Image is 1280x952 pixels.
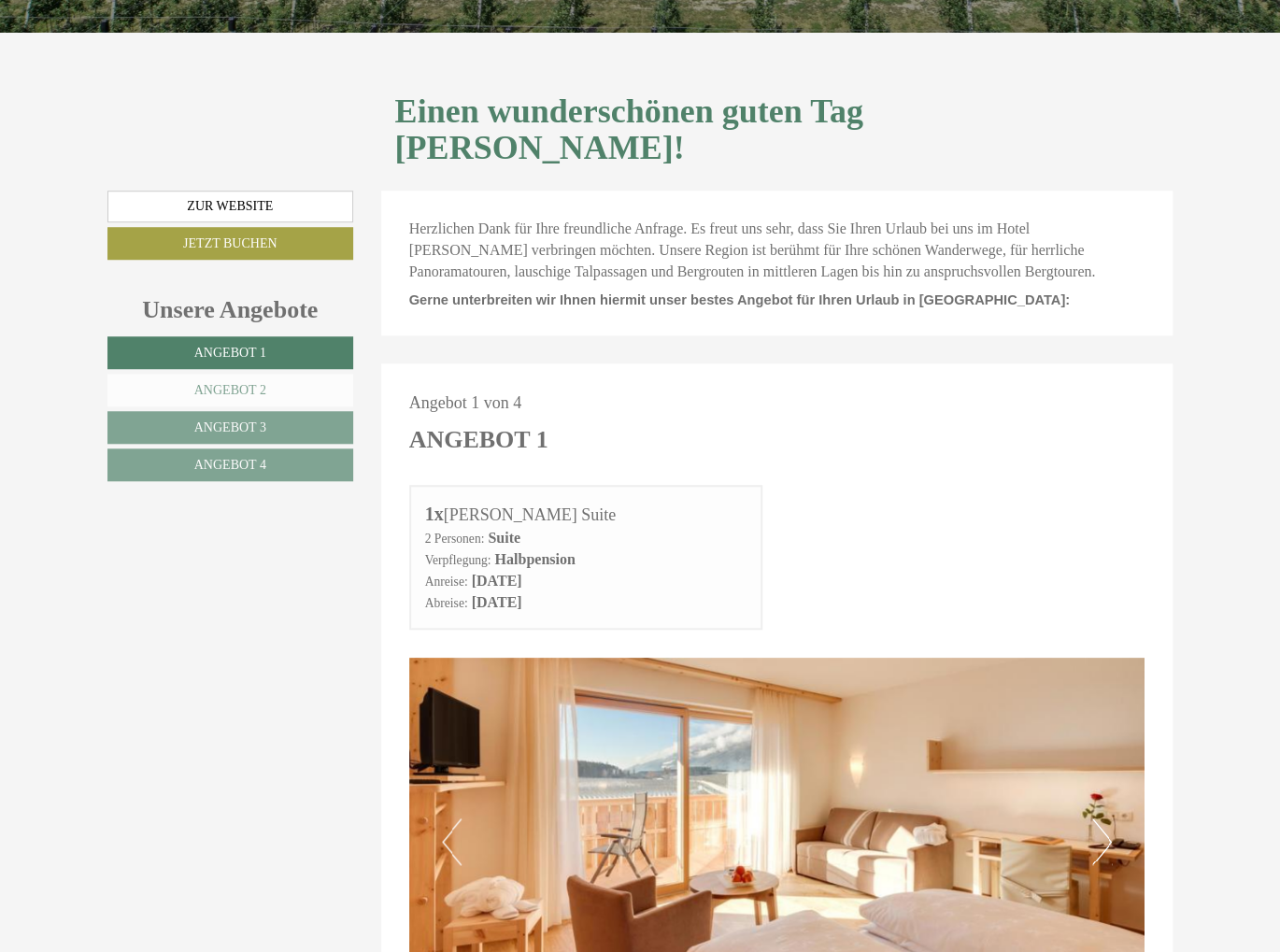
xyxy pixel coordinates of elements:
span: Gerne unterbreiten wir Ihnen hiermit unser bestes Angebot für Ihren Urlaub in [GEOGRAPHIC_DATA]: [409,292,1070,307]
b: Suite [488,530,520,546]
span: Angebot 4 [194,458,266,472]
small: Anreise: [425,575,468,589]
b: [DATE] [472,573,522,589]
b: [DATE] [472,594,522,610]
b: Halbpension [494,551,575,567]
small: 2 Personen: [425,532,485,546]
p: Herzlichen Dank für Ihre freundliche Anfrage. Es freut uns sehr, dass Sie Ihren Urlaub bei uns im... [409,219,1145,283]
a: Zur Website [107,191,353,222]
h1: Einen wunderschönen guten Tag [PERSON_NAME]! [395,93,1159,167]
div: [PERSON_NAME] Suite [425,501,747,528]
button: Previous [442,818,462,865]
small: Verpflegung: [425,553,491,567]
span: Angebot 1 [194,346,266,360]
span: Angebot 1 von 4 [409,393,522,412]
a: Jetzt buchen [107,227,353,260]
div: Angebot 1 [409,422,548,457]
span: Angebot 3 [194,420,266,434]
button: Next [1092,818,1112,865]
b: 1x [425,504,444,524]
small: Abreise: [425,596,468,610]
div: Unsere Angebote [107,292,353,327]
span: Angebot 2 [194,383,266,397]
